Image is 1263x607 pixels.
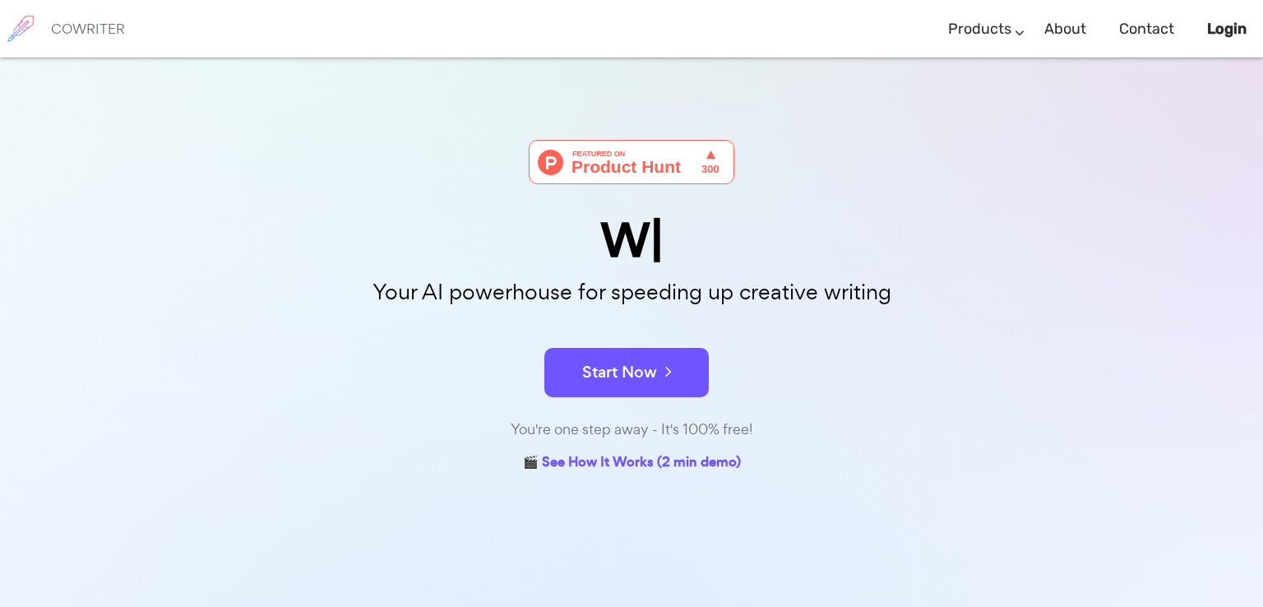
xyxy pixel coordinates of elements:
[1207,20,1247,38] b: Login
[1119,5,1174,53] a: Contact
[51,21,125,36] h6: COWRITER
[529,140,734,184] img: Cowriter - Your AI buddy for speeding up creative writing | Product Hunt
[1044,5,1086,53] a: About
[523,451,741,476] a: 🎬 See How It Works (2 min demo)
[220,418,1043,442] div: You're one step away - It's 100% free!
[948,5,1011,53] a: Products
[220,275,1043,310] p: Your AI powerhouse for speeding up creative writing
[1207,5,1247,53] a: Login
[544,348,709,397] button: Start Now
[220,217,1043,264] div: W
